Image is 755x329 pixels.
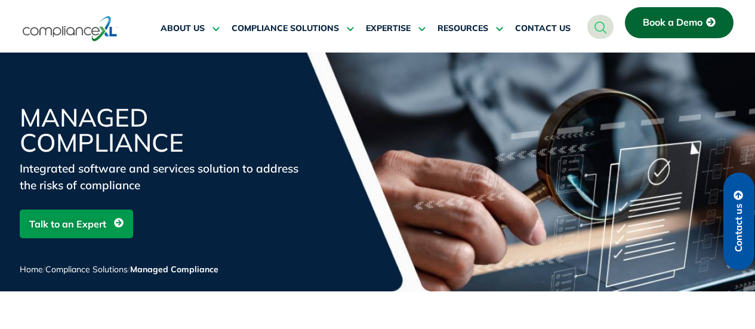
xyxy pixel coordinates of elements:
a: ABOUT US [161,14,220,43]
a: Book a Demo [625,7,734,38]
span: RESOURCES [437,23,488,34]
a: Compliance Solutions [45,264,128,275]
img: logo-one.svg [23,15,118,42]
a: CONTACT US [515,14,571,43]
span: CONTACT US [515,23,571,34]
span: Talk to an Expert [29,213,106,235]
a: Talk to an Expert [20,210,133,238]
span: ABOUT US [161,23,205,34]
a: navsearch-button [587,15,614,39]
a: Home [20,264,43,275]
span: COMPLIANCE SOLUTIONS [232,23,339,34]
span: Contact us [734,204,744,252]
div: Integrated software and services solution to address the risks of compliance [20,160,306,193]
a: RESOURCES [437,14,503,43]
a: COMPLIANCE SOLUTIONS [232,14,354,43]
h1: Managed Compliance [20,105,306,155]
span: EXPERTISE [366,23,411,34]
span: / / [20,264,218,275]
a: Contact us [723,173,754,270]
span: Managed Compliance [130,264,218,275]
a: EXPERTISE [366,14,426,43]
span: Book a Demo [643,17,702,28]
